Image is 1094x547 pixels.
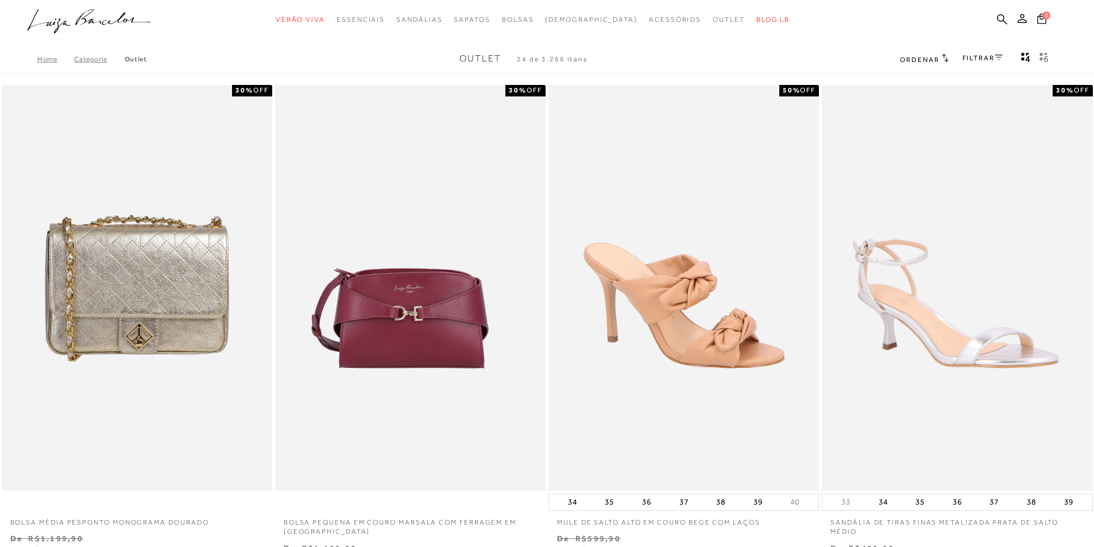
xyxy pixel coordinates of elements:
[787,496,803,507] button: 40
[548,511,819,527] a: MULE DE SALTO ALTO EM COURO BEGE COM LAÇOS
[502,9,534,30] a: noSubCategoriesText
[649,15,701,24] span: Acessórios
[550,87,818,489] img: MULE DE SALTO ALTO EM COURO BEGE COM LAÇOS
[3,87,271,489] img: Bolsa média pesponto monograma dourado
[822,511,1092,537] a: SANDÁLIA DE TIRAS FINAS METALIZADA PRATA DE SALTO MÉDIO
[1036,52,1052,67] button: gridText6Desc
[276,9,325,30] a: noSubCategoriesText
[962,54,1003,62] a: FILTRAR
[949,494,965,510] button: 36
[396,9,442,30] a: noSubCategoriesText
[912,494,928,510] button: 35
[750,494,766,510] button: 39
[275,511,546,537] a: BOLSA PEQUENA EM COURO MARSALA COM FERRAGEM EM [GEOGRAPHIC_DATA]
[900,56,939,64] span: Ordenar
[509,86,527,94] strong: 30%
[676,494,692,510] button: 37
[1023,494,1039,510] button: 38
[756,9,790,30] a: BLOG LB
[565,494,581,510] button: 34
[517,55,588,63] span: 24 de 3.266 itens
[1042,11,1050,20] span: 0
[2,511,272,527] a: Bolsa média pesponto monograma dourado
[396,15,442,24] span: Sandálias
[125,55,147,63] a: Outlet
[276,15,325,24] span: Verão Viva
[454,15,490,24] span: Sapatos
[1061,494,1077,510] button: 39
[1018,52,1034,67] button: Mostrar 4 produtos por linha
[337,15,385,24] span: Essenciais
[527,86,542,94] span: OFF
[838,496,854,507] button: 33
[253,86,269,94] span: OFF
[545,9,637,30] a: noSubCategoriesText
[235,86,253,94] strong: 30%
[74,55,124,63] a: Categoria
[756,15,790,24] span: BLOG LB
[10,534,22,543] small: De
[800,86,815,94] span: OFF
[337,9,385,30] a: noSubCategoriesText
[639,494,655,510] button: 36
[875,494,891,510] button: 34
[545,15,637,24] span: [DEMOGRAPHIC_DATA]
[823,87,1091,489] a: SANDÁLIA DE TIRAS FINAS METALIZADA PRATA DE SALTO MÉDIO SANDÁLIA DE TIRAS FINAS METALIZADA PRATA ...
[502,15,534,24] span: Bolsas
[649,9,701,30] a: noSubCategoriesText
[823,87,1091,489] img: SANDÁLIA DE TIRAS FINAS METALIZADA PRATA DE SALTO MÉDIO
[601,494,617,510] button: 35
[276,87,544,489] img: BOLSA PEQUENA EM COURO MARSALA COM FERRAGEM EM GANCHO
[575,534,621,543] small: R$599,90
[37,55,74,63] a: Home
[1056,86,1074,94] strong: 30%
[1034,13,1050,28] button: 0
[28,534,83,543] small: R$1.199,90
[713,494,729,510] button: 38
[550,87,818,489] a: MULE DE SALTO ALTO EM COURO BEGE COM LAÇOS MULE DE SALTO ALTO EM COURO BEGE COM LAÇOS
[783,86,801,94] strong: 50%
[1074,86,1089,94] span: OFF
[454,9,490,30] a: noSubCategoriesText
[986,494,1002,510] button: 37
[557,534,569,543] small: De
[713,15,745,24] span: Outlet
[276,87,544,489] a: BOLSA PEQUENA EM COURO MARSALA COM FERRAGEM EM GANCHO BOLSA PEQUENA EM COURO MARSALA COM FERRAGEM...
[713,9,745,30] a: noSubCategoriesText
[459,53,501,64] span: Outlet
[3,87,271,489] a: Bolsa média pesponto monograma dourado Bolsa média pesponto monograma dourado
